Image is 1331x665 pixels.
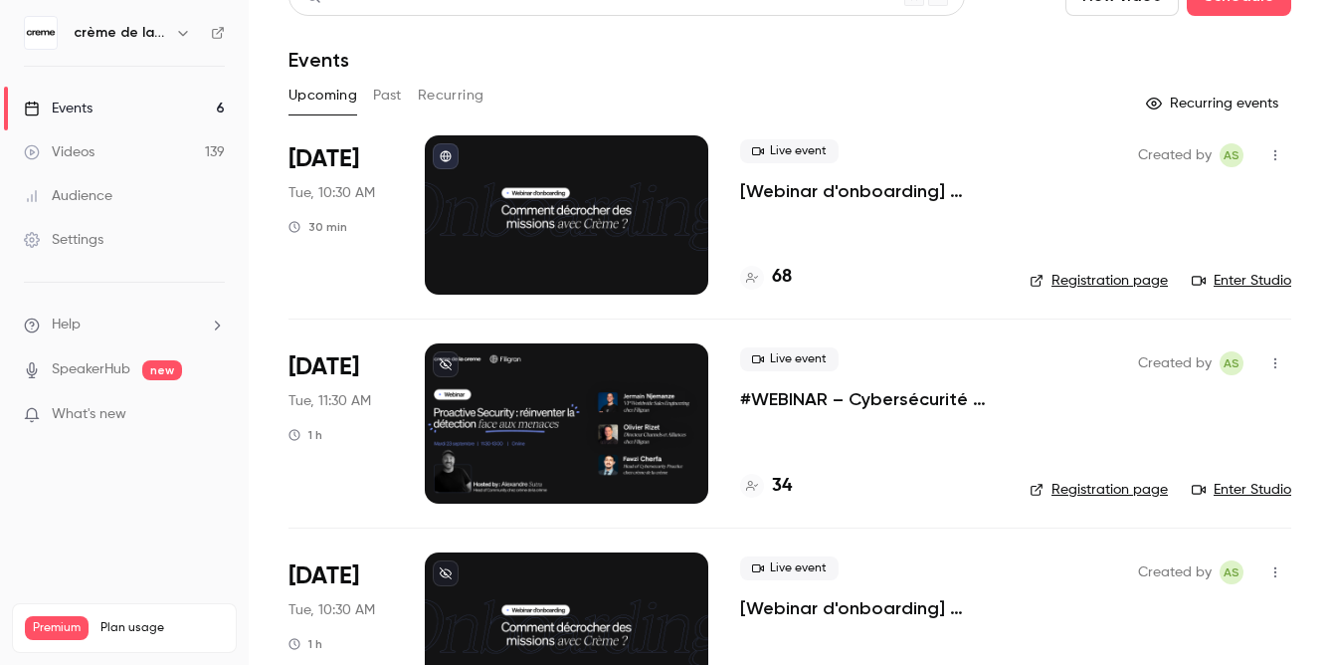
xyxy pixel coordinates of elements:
[1030,480,1168,500] a: Registration page
[740,179,998,203] a: [Webinar d'onboarding] Crème de la Crème : [PERSON_NAME] & Q&A par [PERSON_NAME]
[288,219,347,235] div: 30 min
[288,143,359,175] span: [DATE]
[418,80,484,111] button: Recurring
[740,556,839,580] span: Live event
[288,48,349,72] h1: Events
[100,620,224,636] span: Plan usage
[288,560,359,592] span: [DATE]
[1138,351,1212,375] span: Created by
[288,343,393,503] div: Sep 23 Tue, 11:30 AM (Europe/Paris)
[1220,560,1243,584] span: Alexandre Sutra
[740,347,839,371] span: Live event
[24,142,95,162] div: Videos
[1030,271,1168,291] a: Registration page
[288,427,322,443] div: 1 h
[24,99,93,118] div: Events
[373,80,402,111] button: Past
[24,315,225,335] li: help-dropdown-opener
[288,80,357,111] button: Upcoming
[52,404,126,425] span: What's new
[74,23,167,43] h6: crème de la crème
[24,230,103,250] div: Settings
[1137,88,1291,119] button: Recurring events
[740,473,792,500] a: 34
[288,183,375,203] span: Tue, 10:30 AM
[1224,143,1239,167] span: AS
[288,135,393,295] div: Sep 23 Tue, 10:30 AM (Europe/Madrid)
[24,186,112,206] div: Audience
[25,616,89,640] span: Premium
[1192,271,1291,291] a: Enter Studio
[201,406,225,424] iframe: Noticeable Trigger
[25,17,57,49] img: crème de la crème
[1138,560,1212,584] span: Created by
[1220,143,1243,167] span: Alexandre Sutra
[1192,480,1291,500] a: Enter Studio
[740,387,998,411] a: #WEBINAR – Cybersécurité proactive : une nouvelle ère pour la détection des menaces avec [PERSON_...
[288,636,322,652] div: 1 h
[1224,560,1239,584] span: AS
[772,473,792,500] h4: 34
[1220,351,1243,375] span: Alexandre Sutra
[1138,143,1212,167] span: Created by
[740,596,998,620] a: [Webinar d'onboarding] Crème de la Crème : [PERSON_NAME] & Q&A par [PERSON_NAME]
[52,315,81,335] span: Help
[740,139,839,163] span: Live event
[288,600,375,620] span: Tue, 10:30 AM
[1224,351,1239,375] span: AS
[740,264,792,291] a: 68
[772,264,792,291] h4: 68
[288,391,371,411] span: Tue, 11:30 AM
[52,359,130,380] a: SpeakerHub
[142,360,182,380] span: new
[288,351,359,383] span: [DATE]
